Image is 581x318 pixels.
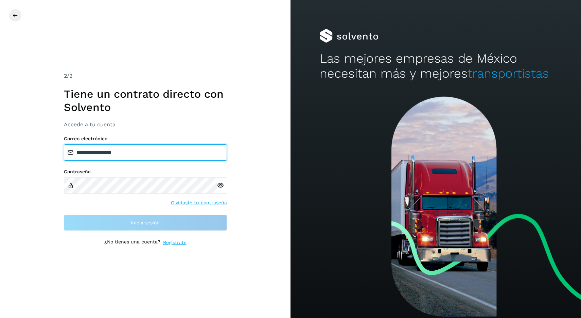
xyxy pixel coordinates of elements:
a: Olvidaste tu contraseña [171,199,227,206]
p: ¿No tienes una cuenta? [104,239,160,246]
span: Inicia sesión [131,220,160,225]
label: Correo electrónico [64,136,227,142]
span: 2 [64,73,67,79]
h3: Accede a tu cuenta [64,121,227,128]
span: transportistas [468,66,549,81]
div: /2 [64,72,227,80]
a: Regístrate [163,239,187,246]
h2: Las mejores empresas de México necesitan más y mejores [320,51,552,81]
h1: Tiene un contrato directo con Solvento [64,88,227,114]
label: Contraseña [64,169,227,175]
button: Inicia sesión [64,214,227,231]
